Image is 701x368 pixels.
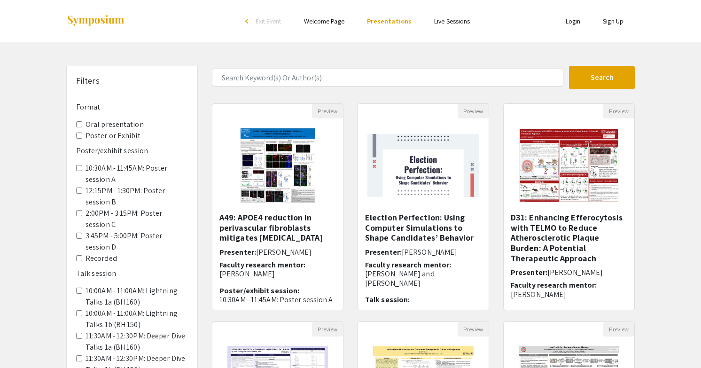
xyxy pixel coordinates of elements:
span: Faculty research mentor: [511,280,597,290]
p: 10:30AM - 11:45AM: Poster session A [219,295,336,304]
p: [PERSON_NAME] [511,290,627,299]
img: <p><strong style="color: rgb(43, 45, 66);">Election Perfection: </strong></p><p><strong style="co... [358,125,489,206]
span: [PERSON_NAME] [256,247,312,257]
h6: Presenter: [219,248,336,257]
button: Preview [603,322,634,337]
input: Search Keyword(s) Or Author(s) [212,69,563,86]
h5: Filters [76,76,100,86]
label: 10:30AM - 11:45AM: Poster session A [86,163,188,185]
button: Preview [458,104,489,118]
span: [PERSON_NAME] [402,247,457,257]
label: 12:15PM - 1:30PM: Poster session B [86,185,188,208]
a: Presentations [367,17,412,25]
span: Poster/exhibit session: [219,286,299,296]
p: [PERSON_NAME] [219,269,336,278]
h6: Format [76,102,188,111]
h6: Poster/exhibit session [76,146,188,155]
h6: Presenter: [511,268,627,277]
img: <p>A49: APOE4 reduction in perivascular fibroblasts mitigates cerebral amyloid angiopathy</p> [231,118,325,212]
span: Faculty research mentor: [365,260,451,270]
div: arrow_back_ios [245,18,251,24]
div: Open Presentation <p>A49: APOE4 reduction in perivascular fibroblasts mitigates cerebral amyloid ... [212,103,343,310]
h5: Election Perfection: Using Computer Simulations to Shape Candidates’ Behavior [365,212,482,243]
label: 10:00AM - 11:00AM: Lightning Talks 1b (BH 150) [86,308,188,330]
h5: A49: APOE4 reduction in perivascular fibroblasts mitigates [MEDICAL_DATA] [219,212,336,243]
a: Login [566,17,581,25]
button: Preview [603,104,634,118]
img: Symposium by ForagerOne [66,15,125,27]
h6: Presenter: [365,248,482,257]
img: <p>D31: Enhancing Efferocytosis with TELMO to Reduce Atherosclerotic Plaque Burden: A Potential T... [509,118,628,212]
label: 3:45PM - 5:00PM: Poster session D [86,230,188,253]
h6: Talk session [76,269,188,278]
label: 10:00AM - 11:00AM: Lightning Talks 1a (BH 160) [86,285,188,308]
button: Search [569,66,635,89]
span: Exit Event [256,17,281,25]
div: Open Presentation <p><strong style="color: rgb(43, 45, 66);">Election Perfection: </strong></p><p... [358,103,489,310]
button: Preview [312,322,343,337]
span: Talk session: [365,295,410,305]
button: Preview [312,104,343,118]
span: [PERSON_NAME] [547,267,603,277]
label: Recorded [86,253,117,264]
button: Preview [458,322,489,337]
div: Open Presentation <p>D31: Enhancing Efferocytosis with TELMO to Reduce Atherosclerotic Plaque Bur... [503,103,635,310]
h5: D31: Enhancing Efferocytosis with TELMO to Reduce Atherosclerotic Plaque Burden: A Potential Ther... [511,212,627,263]
label: 2:00PM - 3:15PM: Poster session C [86,208,188,230]
p: [PERSON_NAME] and [PERSON_NAME] [365,269,482,287]
label: Oral presentation [86,119,144,130]
label: Poster or Exhibit [86,130,140,141]
span: Faculty research mentor: [219,260,305,270]
label: 11:30AM - 12:30PM: Deeper Dive Talks 1a (BH 160) [86,330,188,353]
a: Welcome Page [304,17,344,25]
a: Live Sessions [434,17,470,25]
a: Sign Up [603,17,623,25]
